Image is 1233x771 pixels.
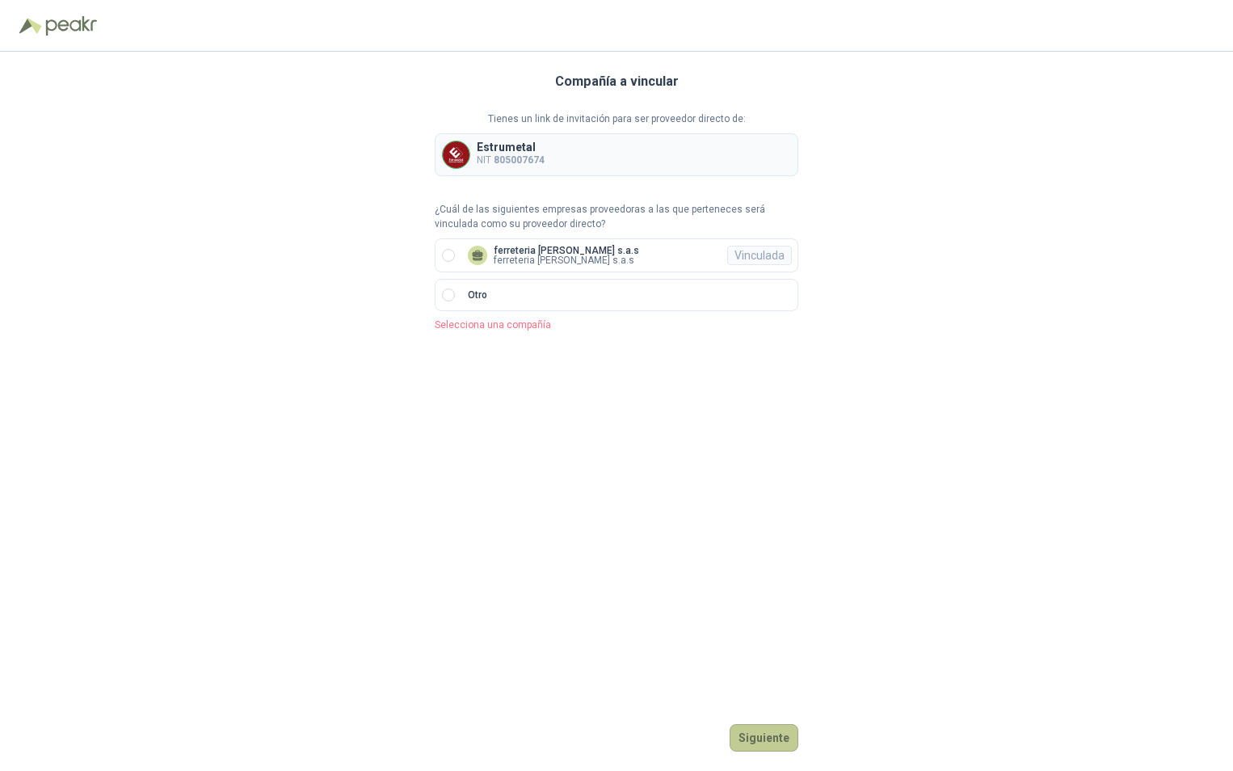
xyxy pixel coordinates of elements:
[730,724,798,752] button: Siguiente
[435,112,798,127] p: Tienes un link de invitación para ser proveedor directo de:
[494,246,639,255] p: ferreteria [PERSON_NAME] s.a.s
[435,202,798,233] p: ¿Cuál de las siguientes empresas proveedoras a las que perteneces será vinculada como su proveedo...
[19,18,42,34] img: Logo
[727,246,792,265] div: Vinculada
[435,318,798,333] p: Selecciona una compañía
[477,153,545,168] p: NIT
[494,154,545,166] b: 805007674
[494,255,639,265] p: ferreteria [PERSON_NAME] s.a.s
[477,141,545,153] p: Estrumetal
[45,16,97,36] img: Peakr
[468,288,487,303] p: Otro
[555,71,679,92] h3: Compañía a vincular
[443,141,469,168] img: Company Logo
